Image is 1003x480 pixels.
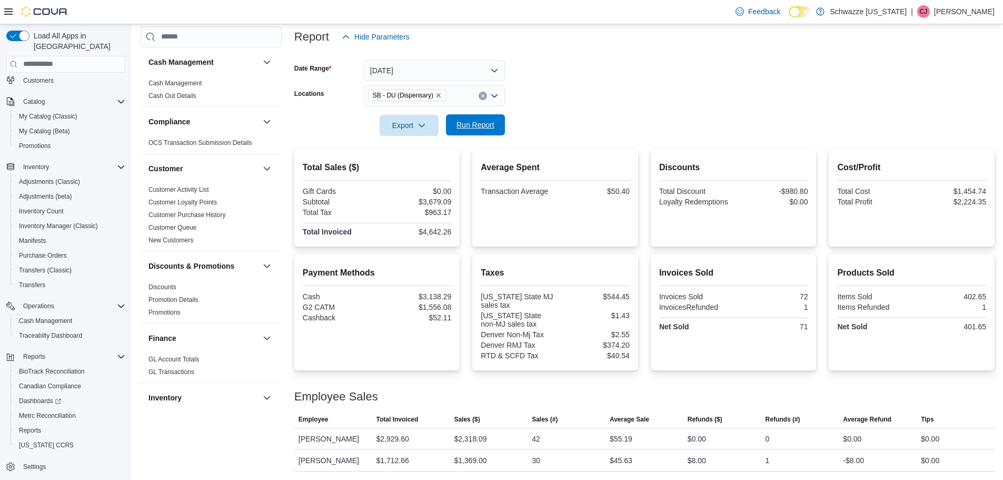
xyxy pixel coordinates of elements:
span: Washington CCRS [15,439,125,452]
span: Transfers [15,279,125,291]
h3: Employee Sales [294,390,378,403]
span: Adjustments (beta) [19,192,72,201]
span: Traceabilty Dashboard [19,331,82,340]
span: Sales ($) [454,415,480,424]
div: $50.40 [558,187,630,195]
a: Manifests [15,234,50,247]
button: Finance [261,332,273,345]
h3: Finance [148,333,176,344]
button: Inventory [261,391,273,404]
span: Average Sale [610,415,649,424]
div: [PERSON_NAME] [294,428,372,449]
h3: Customer [148,163,183,174]
span: Total Invoiced [376,415,419,424]
span: SB - DU (Dispensary) [373,90,433,101]
span: GL Transactions [148,368,194,376]
a: Inventory Count [15,205,68,218]
span: Purchase Orders [19,251,67,260]
span: Hide Parameters [354,32,410,42]
div: $8.00 [688,454,706,467]
a: Settings [19,461,50,473]
span: Inventory Manager (Classic) [19,222,98,230]
a: Customer Activity List [148,186,209,193]
div: -$8.00 [843,454,864,467]
button: Inventory Manager (Classic) [11,219,130,233]
span: Inventory Count [15,205,125,218]
button: Transfers (Classic) [11,263,130,278]
button: Manifests [11,233,130,248]
span: Inventory Count [19,207,64,215]
a: Adjustments (beta) [15,190,76,203]
span: Metrc Reconciliation [19,412,76,420]
button: Customers [2,73,130,88]
span: Customer Loyalty Points [148,198,217,207]
h3: Discounts & Promotions [148,261,234,271]
div: $40.54 [558,351,630,360]
button: Operations [19,300,58,312]
a: New Customers [148,237,193,244]
div: $1,454.74 [914,187,986,195]
button: Adjustments (beta) [11,189,130,204]
button: Compliance [261,115,273,128]
span: Inventory Manager (Classic) [15,220,125,232]
strong: Net Sold [659,322,689,331]
span: Settings [19,460,125,473]
span: Promotions [19,142,51,150]
a: Promotion Details [148,296,198,303]
span: Promotions [148,308,181,317]
div: Finance [140,353,282,383]
div: Items Refunded [837,303,909,311]
span: Cash Management [148,79,202,87]
span: Cash Management [19,317,72,325]
span: Settings [23,463,46,471]
div: $2,224.35 [914,198,986,206]
span: Inventory [23,163,49,171]
span: Reports [15,424,125,437]
span: Load All Apps in [GEOGRAPHIC_DATA] [29,31,125,52]
a: My Catalog (Classic) [15,110,82,123]
div: $2,318.09 [454,433,486,445]
span: Manifests [15,234,125,247]
span: Adjustments (beta) [15,190,125,203]
button: Reports [19,350,49,363]
button: Inventory [2,160,130,174]
button: Adjustments (Classic) [11,174,130,189]
span: OCS Transaction Submission Details [148,139,252,147]
label: Locations [294,90,324,98]
button: Operations [2,299,130,314]
div: Clayton James Willison [917,5,930,18]
div: Denver RMJ Tax [481,341,553,349]
h2: Cost/Profit [837,161,986,174]
button: Catalog [19,95,49,108]
span: Adjustments (Classic) [15,175,125,188]
span: My Catalog (Beta) [19,127,70,135]
button: Run Report [446,114,505,135]
span: Run Report [456,120,494,130]
span: Traceabilty Dashboard [15,329,125,342]
span: CJ [920,5,928,18]
button: Remove SB - DU (Dispensary) from selection in this group [435,92,442,99]
span: Employee [299,415,329,424]
div: 1 [736,303,808,311]
a: Metrc Reconciliation [15,409,80,422]
span: Cash Out Details [148,92,196,100]
div: $374.20 [558,341,630,349]
a: Customer Purchase History [148,211,226,219]
span: Export [386,115,432,136]
h3: Cash Management [148,57,214,67]
div: $0.00 [736,198,808,206]
a: GL Account Totals [148,356,199,363]
span: Dashboards [19,397,61,405]
h2: Discounts [659,161,808,174]
div: $0.00 [688,433,706,445]
button: Finance [148,333,259,344]
div: 401.65 [914,322,986,331]
div: Total Tax [303,208,375,217]
span: Discounts [148,283,176,291]
div: 1 [914,303,986,311]
span: Purchase Orders [15,249,125,262]
span: Customers [23,76,54,85]
div: Total Profit [837,198,909,206]
a: Cash Out Details [148,92,196,100]
span: Cash Management [15,315,125,327]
